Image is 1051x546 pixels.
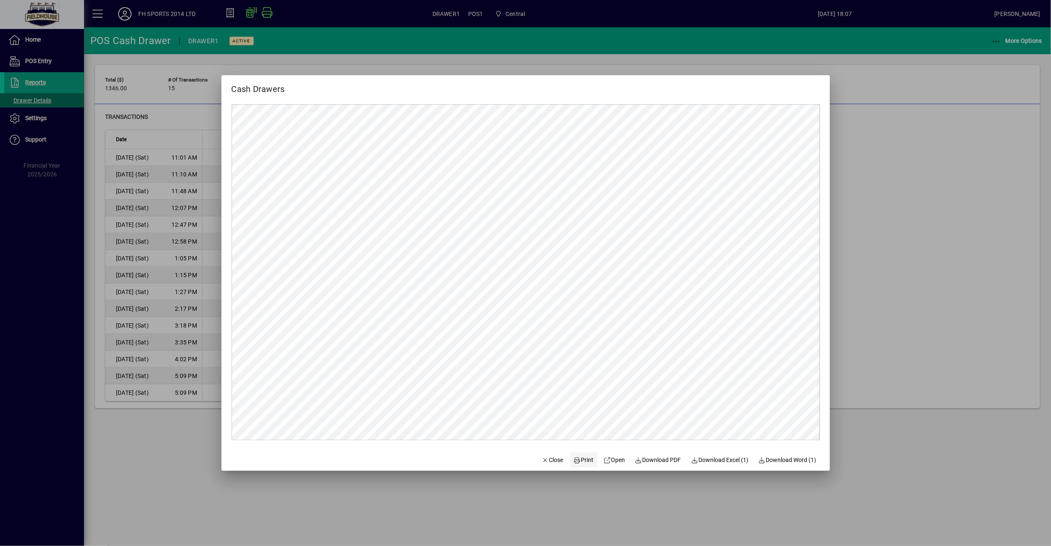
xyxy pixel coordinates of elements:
span: Close [542,456,564,465]
button: Print [570,452,597,467]
span: Download Word (1) [759,456,817,465]
span: Open [604,456,625,465]
button: Close [538,452,567,467]
h2: Cash Drawers [221,75,295,96]
span: Download PDF [635,456,681,465]
span: Download Excel (1) [691,456,749,465]
a: Download PDF [632,452,685,467]
button: Download Excel (1) [688,452,752,467]
button: Download Word (1) [755,452,820,467]
a: Open [601,452,629,467]
span: Print [574,456,594,465]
